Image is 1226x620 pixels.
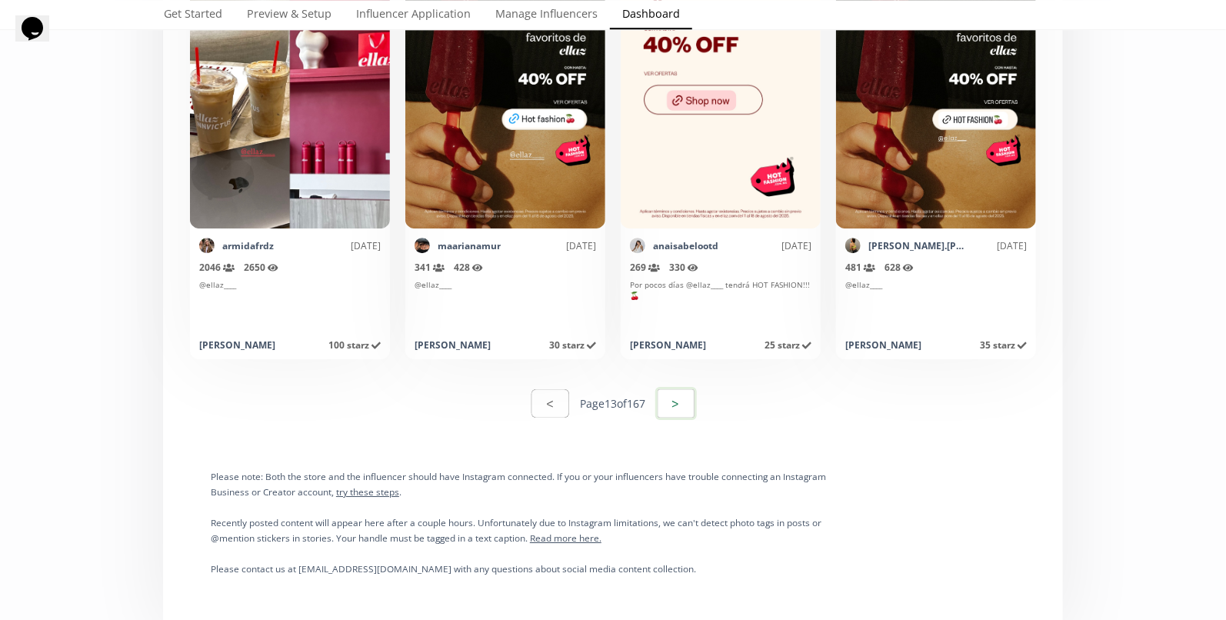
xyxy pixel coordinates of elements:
[222,239,274,252] a: armidafrdz
[438,239,501,252] a: maarianamur
[845,338,921,352] div: [PERSON_NAME]
[244,261,278,274] span: 2650
[415,338,491,352] div: [PERSON_NAME]
[980,338,1027,352] span: 35 starz
[199,238,215,253] img: 520163464_18514390396053187_546363517961983584_n.jpg
[531,389,568,418] button: <
[549,338,596,352] span: 30 starz
[415,238,430,253] img: 495239693_18496277791058636_3951265210519709881_n.jpg
[845,261,875,274] span: 481
[845,279,1027,329] div: @ellaz____
[868,239,968,252] a: [PERSON_NAME].[PERSON_NAME]
[630,238,645,253] img: 465826835_1635313140665162_7782381098599564170_n.jpg
[845,238,861,253] img: 534312100_18528416119022044_1174521841404561563_n.jpg
[501,239,596,252] div: [DATE]
[653,239,718,252] a: anaisabelootd
[530,532,601,544] a: Read more here.
[211,562,696,575] small: Please contact us at [EMAIL_ADDRESS][DOMAIN_NAME] with any questions about social media content c...
[328,338,381,352] span: 100 starz
[15,15,65,62] iframe: chat widget
[454,261,483,274] span: 428
[630,279,811,329] div: Por pocos días @ellaz____ tendrá HOT FASHION!!! 🍒
[274,239,381,252] div: [DATE]
[630,338,706,352] div: [PERSON_NAME]
[415,261,445,274] span: 341
[211,516,821,544] small: Recently posted content will appear here after a couple hours. Unfortunately due to Instagram lim...
[581,396,646,412] div: Page 13 of 167
[655,387,697,420] button: >
[630,261,660,274] span: 269
[415,279,596,329] div: @ellaz____
[968,239,1027,252] div: [DATE]
[199,279,381,329] div: @ellaz____
[199,338,275,352] div: [PERSON_NAME]
[199,261,235,274] span: 2046
[765,338,811,352] span: 25 starz
[336,485,399,498] a: try these steps
[211,470,826,498] small: Please note: Both the store and the influencer should have Instagram connected. If you or your in...
[718,239,811,252] div: [DATE]
[669,261,698,274] span: 330
[885,261,914,274] span: 628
